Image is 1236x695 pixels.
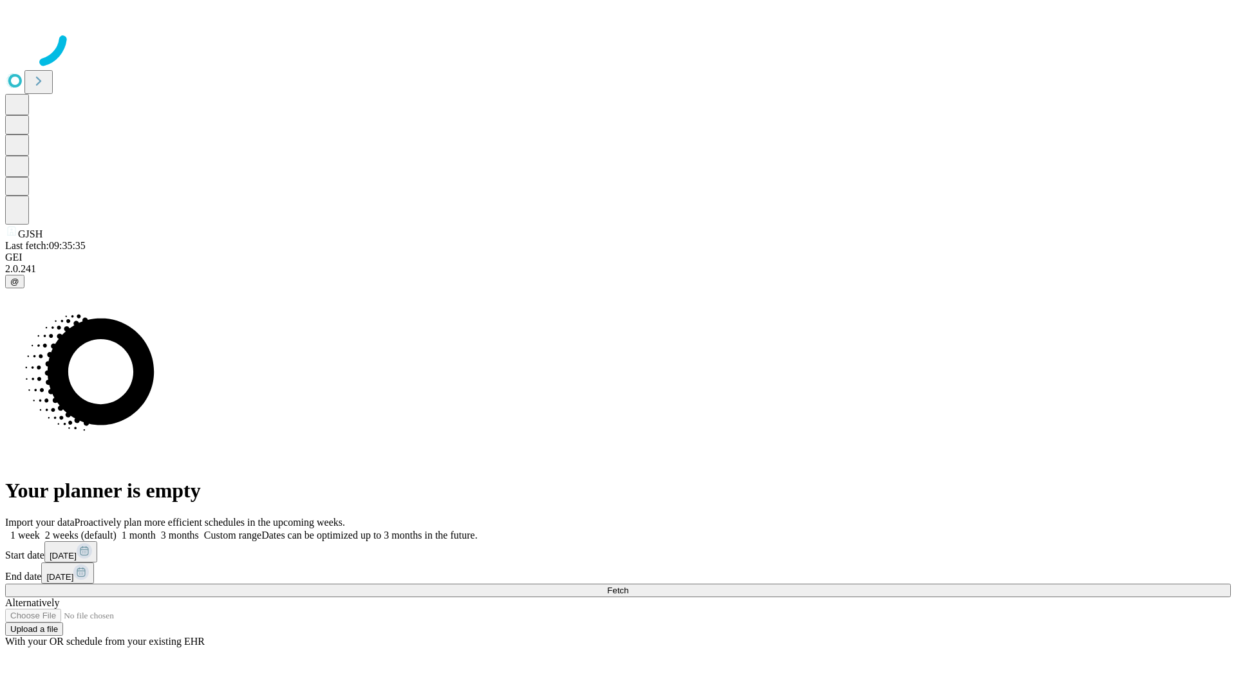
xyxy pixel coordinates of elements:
[5,252,1231,263] div: GEI
[10,530,40,541] span: 1 week
[5,622,63,636] button: Upload a file
[261,530,477,541] span: Dates can be optimized up to 3 months in the future.
[41,562,94,584] button: [DATE]
[5,584,1231,597] button: Fetch
[607,586,628,595] span: Fetch
[5,541,1231,562] div: Start date
[204,530,261,541] span: Custom range
[45,530,117,541] span: 2 weeks (default)
[5,263,1231,275] div: 2.0.241
[5,636,205,647] span: With your OR schedule from your existing EHR
[5,517,75,528] span: Import your data
[122,530,156,541] span: 1 month
[44,541,97,562] button: [DATE]
[5,240,86,251] span: Last fetch: 09:35:35
[50,551,77,561] span: [DATE]
[5,479,1231,503] h1: Your planner is empty
[46,572,73,582] span: [DATE]
[18,228,42,239] span: GJSH
[5,275,24,288] button: @
[5,597,59,608] span: Alternatively
[5,562,1231,584] div: End date
[10,277,19,286] span: @
[161,530,199,541] span: 3 months
[75,517,345,528] span: Proactively plan more efficient schedules in the upcoming weeks.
